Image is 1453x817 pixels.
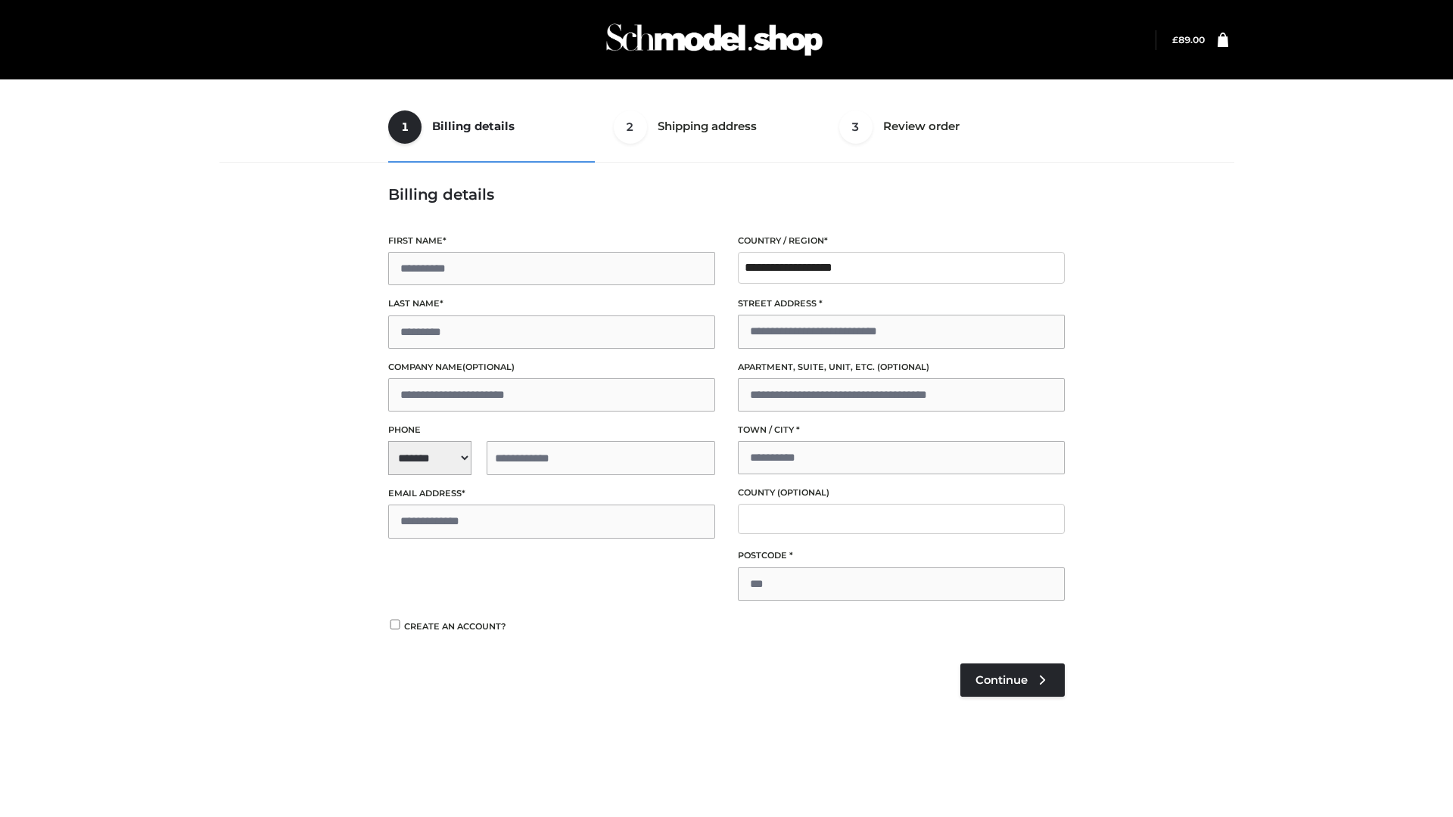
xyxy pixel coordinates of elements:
[738,234,1065,248] label: Country / Region
[388,360,715,374] label: Company name
[1172,34,1178,45] span: £
[738,297,1065,311] label: Street address
[777,487,829,498] span: (optional)
[601,10,828,70] img: Schmodel Admin 964
[877,362,929,372] span: (optional)
[388,297,715,311] label: Last name
[1172,34,1205,45] a: £89.00
[1172,34,1205,45] bdi: 89.00
[388,486,715,501] label: Email address
[404,621,506,632] span: Create an account?
[388,620,402,629] input: Create an account?
[738,548,1065,563] label: Postcode
[738,486,1065,500] label: County
[738,423,1065,437] label: Town / City
[738,360,1065,374] label: Apartment, suite, unit, etc.
[462,362,515,372] span: (optional)
[975,673,1028,687] span: Continue
[960,663,1065,697] a: Continue
[388,234,715,248] label: First name
[388,423,715,437] label: Phone
[388,185,1065,203] h3: Billing details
